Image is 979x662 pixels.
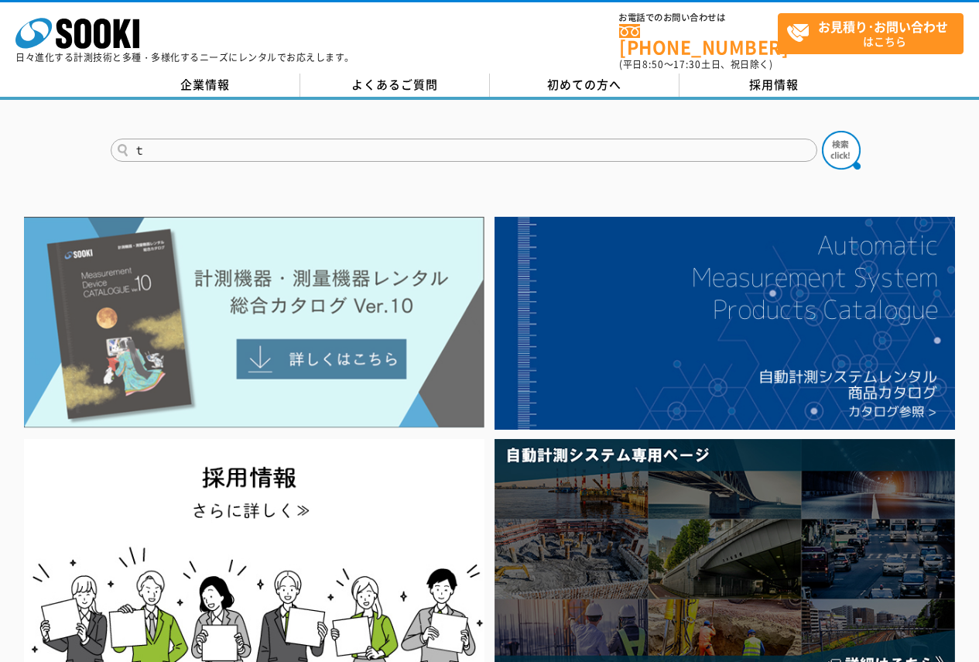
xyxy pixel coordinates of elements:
[818,17,948,36] strong: お見積り･お問い合わせ
[490,74,679,97] a: 初めての方へ
[24,217,484,428] img: Catalog Ver10
[111,74,300,97] a: 企業情報
[679,74,869,97] a: 採用情報
[786,14,963,53] span: はこちら
[495,217,955,430] img: 自動計測システムカタログ
[619,24,778,56] a: [PHONE_NUMBER]
[778,13,964,54] a: お見積り･お問い合わせはこちら
[547,76,621,93] span: 初めての方へ
[642,57,664,71] span: 8:50
[673,57,701,71] span: 17:30
[300,74,490,97] a: よくあるご質問
[822,131,861,170] img: btn_search.png
[619,57,772,71] span: (平日 ～ 土日、祝日除く)
[15,53,354,62] p: 日々進化する計測技術と多種・多様化するニーズにレンタルでお応えします。
[619,13,778,22] span: お電話でのお問い合わせは
[111,139,817,162] input: 商品名、型式、NETIS番号を入力してください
